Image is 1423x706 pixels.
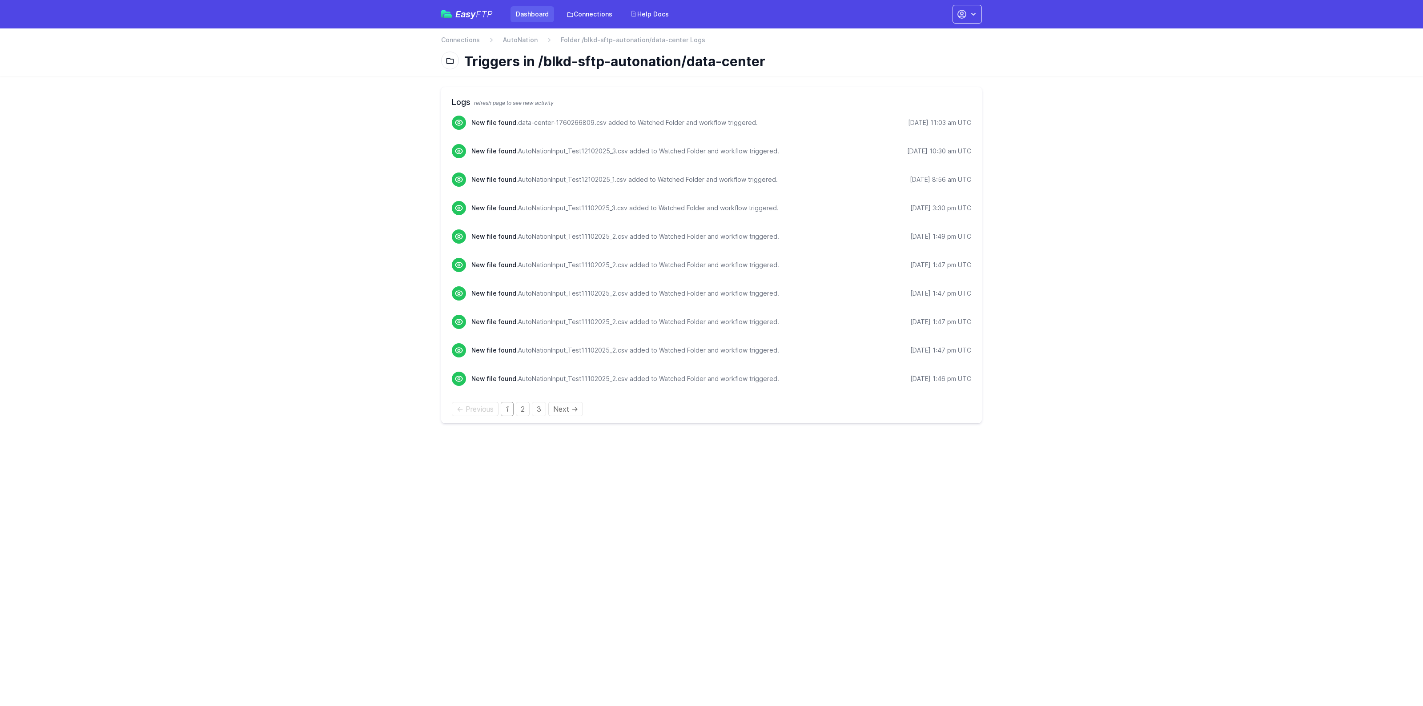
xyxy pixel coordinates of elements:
div: Pagination [452,404,971,414]
span: New file found. [471,289,518,297]
span: New file found. [471,233,518,240]
p: AutoNationInput_Test11102025_2.csv added to Watched Folder and workflow triggered. [471,232,779,241]
div: [DATE] 3:30 pm UTC [910,204,971,213]
p: AutoNationInput_Test12102025_3.csv added to Watched Folder and workflow triggered. [471,147,779,156]
a: Dashboard [511,6,554,22]
h1: Triggers in /blkd-sftp-autonation/data-center [464,53,975,69]
span: FTP [476,9,493,20]
img: easyftp_logo.png [441,10,452,18]
span: New file found. [471,204,518,212]
div: [DATE] 11:03 am UTC [908,118,971,127]
span: New file found. [471,261,518,269]
span: refresh page to see new activity [474,100,554,106]
span: New file found. [471,346,518,354]
nav: Breadcrumb [441,36,982,50]
p: AutoNationInput_Test11102025_2.csv added to Watched Folder and workflow triggered. [471,261,779,269]
span: Easy [455,10,493,19]
a: Help Docs [625,6,674,22]
div: [DATE] 1:47 pm UTC [910,317,971,326]
span: New file found. [471,119,518,126]
span: Previous page [452,402,498,416]
p: data-center-1760266809.csv added to Watched Folder and workflow triggered. [471,118,758,127]
p: AutoNationInput_Test11102025_3.csv added to Watched Folder and workflow triggered. [471,204,779,213]
p: AutoNationInput_Test11102025_2.csv added to Watched Folder and workflow triggered. [471,346,779,355]
a: AutoNation [503,36,538,44]
div: [DATE] 10:30 am UTC [907,147,971,156]
span: Folder /blkd-sftp-autonation/data-center Logs [561,36,705,44]
em: Page 1 [501,402,514,416]
span: New file found. [471,176,518,183]
iframe: Drift Widget Chat Controller [1379,662,1412,695]
p: AutoNationInput_Test11102025_2.csv added to Watched Folder and workflow triggered. [471,317,779,326]
span: New file found. [471,375,518,382]
a: Next page [548,402,583,416]
div: [DATE] 1:49 pm UTC [910,232,971,241]
div: [DATE] 1:47 pm UTC [910,289,971,298]
p: AutoNationInput_Test12102025_1.csv added to Watched Folder and workflow triggered. [471,175,778,184]
span: New file found. [471,147,518,155]
div: [DATE] 1:47 pm UTC [910,346,971,355]
div: [DATE] 8:56 am UTC [910,175,971,184]
a: Page 3 [532,402,546,416]
div: [DATE] 1:47 pm UTC [910,261,971,269]
p: AutoNationInput_Test11102025_2.csv added to Watched Folder and workflow triggered. [471,289,779,298]
a: Connections [561,6,618,22]
h2: Logs [452,96,971,108]
a: EasyFTP [441,10,493,19]
a: Page 2 [516,402,530,416]
div: [DATE] 1:46 pm UTC [910,374,971,383]
span: New file found. [471,318,518,325]
a: Connections [441,36,480,44]
p: AutoNationInput_Test11102025_2.csv added to Watched Folder and workflow triggered. [471,374,779,383]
